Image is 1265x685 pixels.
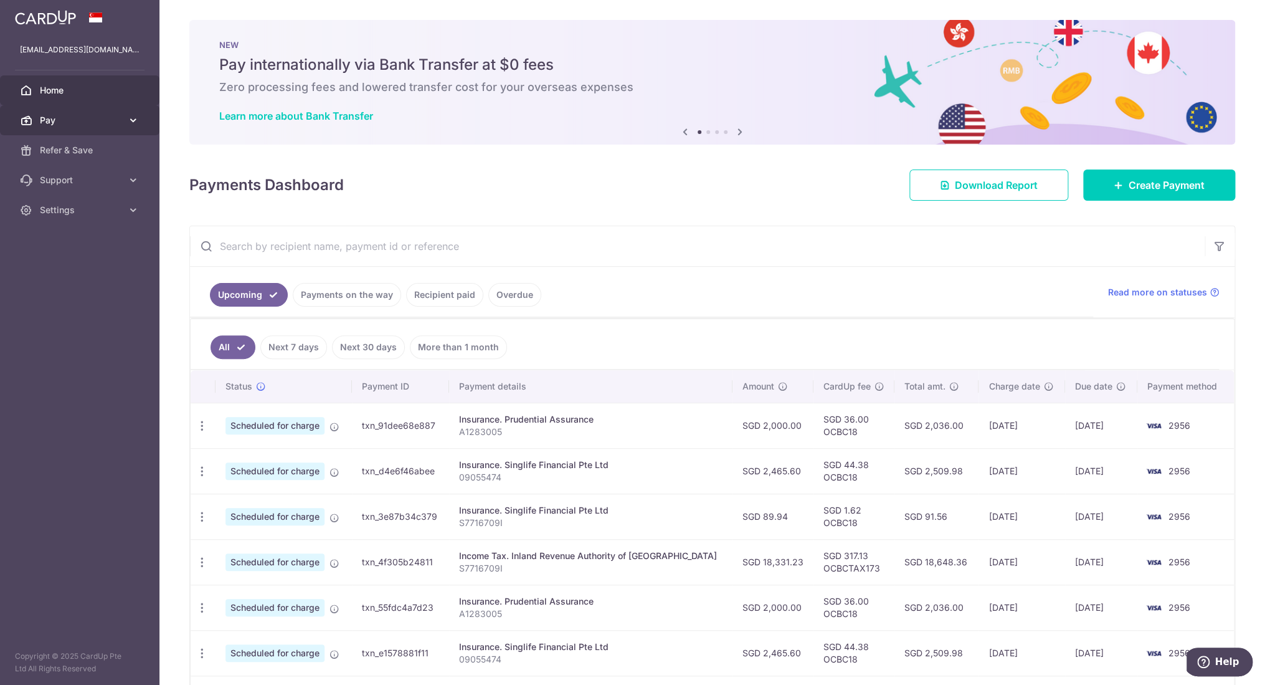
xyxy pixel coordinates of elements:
img: Bank transfer banner [189,20,1235,145]
td: txn_55fdc4a7d23 [352,585,449,630]
td: SGD 317.13 OCBCTAX173 [813,539,894,585]
a: Next 30 days [332,335,405,359]
span: 2956 [1168,420,1190,431]
td: SGD 2,509.98 [894,448,979,494]
td: [DATE] [978,403,1065,448]
td: SGD 36.00 OCBC18 [813,403,894,448]
input: Search by recipient name, payment id or reference [190,226,1205,266]
span: Help [28,9,52,20]
span: 2956 [1168,602,1190,613]
p: S7716709I [459,562,723,575]
td: SGD 18,331.23 [732,539,813,585]
img: Bank Card [1141,464,1166,479]
h6: Zero processing fees and lowered transfer cost for your overseas expenses [219,80,1205,95]
a: Overdue [488,283,541,307]
td: [DATE] [1065,585,1137,630]
p: NEW [219,40,1205,50]
span: 2956 [1168,557,1190,567]
h4: Payments Dashboard [189,174,344,196]
div: Insurance. Prudential Assurance [459,413,723,426]
span: Scheduled for charge [225,462,325,480]
td: SGD 36.00 OCBC18 [813,585,894,630]
div: Insurance. Singlife Financial Pte Ltd [459,504,723,517]
h5: Pay internationally via Bank Transfer at $0 fees [219,55,1205,75]
span: Total amt. [904,380,945,393]
td: [DATE] [978,630,1065,676]
td: txn_4f305b24811 [352,539,449,585]
td: SGD 2,465.60 [732,630,813,676]
div: Insurance. Singlife Financial Pte Ltd [459,459,723,471]
span: Amount [742,380,774,393]
p: S7716709I [459,517,723,529]
td: txn_3e87b34c379 [352,494,449,539]
p: 09055474 [459,653,723,666]
img: CardUp [15,10,76,25]
th: Payment details [449,370,732,403]
a: Read more on statuses [1108,286,1220,299]
span: Settings [40,204,122,216]
td: [DATE] [978,494,1065,539]
img: Bank Card [1141,646,1166,661]
td: [DATE] [978,585,1065,630]
img: Bank Card [1141,600,1166,615]
div: Insurance. Singlife Financial Pte Ltd [459,641,723,653]
span: CardUp fee [823,380,871,393]
td: txn_91dee68e887 [352,403,449,448]
td: [DATE] [1065,494,1137,539]
span: Scheduled for charge [225,644,325,662]
span: Download Report [955,178,1038,193]
td: txn_e1578881f11 [352,630,449,676]
td: SGD 44.38 OCBC18 [813,630,894,676]
span: Scheduled for charge [225,508,325,525]
span: Status [225,380,252,393]
td: SGD 89.94 [732,494,813,539]
p: A1283005 [459,608,723,620]
th: Payment method [1137,370,1234,403]
a: Learn more about Bank Transfer [219,110,373,122]
img: Bank Card [1141,509,1166,524]
td: [DATE] [1065,539,1137,585]
span: 2956 [1168,648,1190,658]
p: 09055474 [459,471,723,484]
a: Download Report [909,170,1068,201]
a: Payments on the way [293,283,401,307]
iframe: Opens a widget where you can find more information [1187,648,1253,679]
td: SGD 18,648.36 [894,539,979,585]
span: Pay [40,114,122,127]
td: [DATE] [1065,403,1137,448]
th: Payment ID [352,370,449,403]
a: Next 7 days [260,335,327,359]
td: SGD 2,000.00 [732,585,813,630]
td: SGD 2,000.00 [732,403,813,448]
td: SGD 2,509.98 [894,630,979,676]
span: 2956 [1168,466,1190,476]
img: Bank Card [1141,418,1166,433]
span: 2956 [1168,511,1190,522]
td: SGD 91.56 [894,494,979,539]
span: Scheduled for charge [225,553,325,571]
span: Refer & Save [40,144,122,156]
td: SGD 1.62 OCBC18 [813,494,894,539]
span: Support [40,174,122,186]
p: A1283005 [459,426,723,438]
span: Charge date [988,380,1040,393]
td: [DATE] [978,539,1065,585]
a: More than 1 month [410,335,507,359]
span: Due date [1075,380,1112,393]
td: SGD 2,036.00 [894,585,979,630]
div: Insurance. Prudential Assurance [459,595,723,608]
img: Bank Card [1141,555,1166,570]
span: Home [40,84,122,97]
span: Scheduled for charge [225,599,325,616]
p: [EMAIL_ADDRESS][DOMAIN_NAME] [20,44,140,56]
span: Scheduled for charge [225,417,325,434]
a: Recipient paid [406,283,483,307]
span: Create Payment [1129,178,1205,193]
span: Read more on statuses [1108,286,1207,299]
a: Create Payment [1083,170,1235,201]
td: [DATE] [978,448,1065,494]
a: Upcoming [210,283,288,307]
td: txn_d4e6f46abee [352,448,449,494]
td: [DATE] [1065,448,1137,494]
